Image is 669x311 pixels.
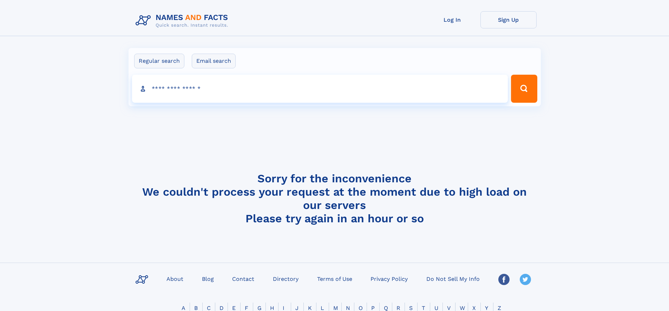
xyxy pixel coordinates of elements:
a: Sign Up [480,11,537,28]
a: Do Not Sell My Info [424,273,483,284]
a: Directory [270,273,301,284]
img: Logo Names and Facts [133,11,234,30]
input: search input [132,75,508,103]
a: Log In [424,11,480,28]
a: Contact [229,273,257,284]
h4: Sorry for the inconvenience We couldn't process your request at the moment due to high load on ou... [133,172,537,225]
img: Twitter [520,274,531,285]
img: Facebook [498,274,510,285]
label: Email search [192,54,236,68]
a: About [164,273,186,284]
button: Search Button [511,75,537,103]
a: Blog [199,273,217,284]
a: Privacy Policy [368,273,411,284]
label: Regular search [134,54,184,68]
a: Terms of Use [314,273,355,284]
